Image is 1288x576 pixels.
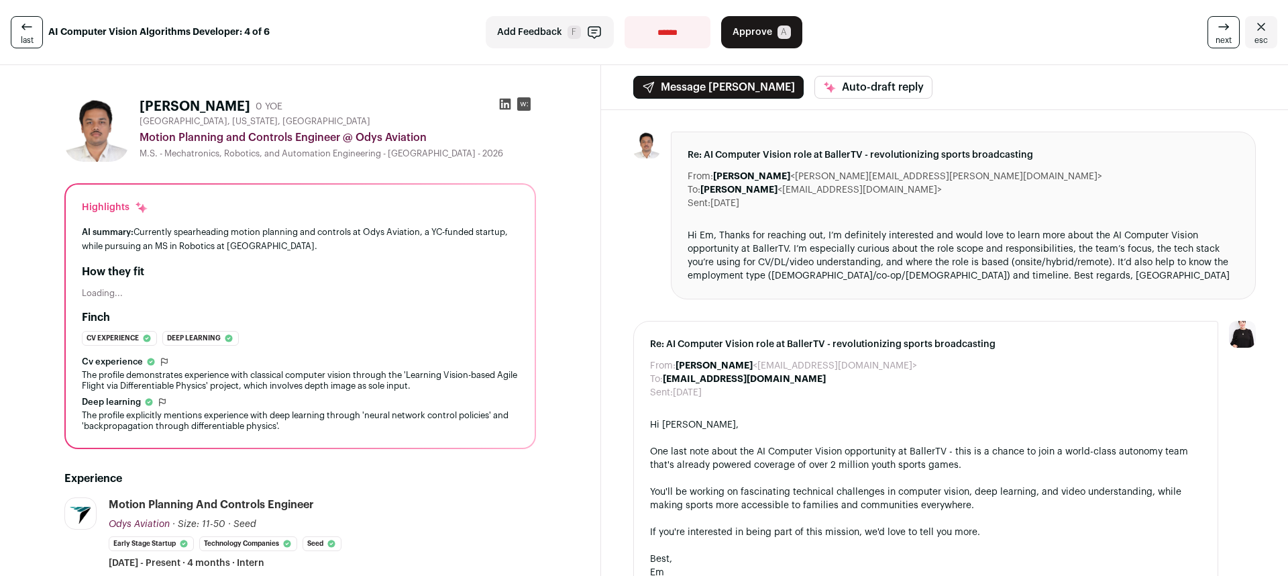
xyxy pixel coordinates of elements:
[721,16,802,48] button: Approve A
[700,183,942,197] dd: <[EMAIL_ADDRESS][DOMAIN_NAME]>
[87,332,139,345] span: Cv experience
[109,497,314,512] div: Motion Planning and Controls Engineer
[109,520,170,529] span: Odys Aviation
[814,76,932,99] button: Auto-draft reply
[11,16,43,48] a: last
[82,309,110,326] h2: Finch
[688,183,700,197] dt: To:
[82,264,519,280] h2: How they fit
[1207,16,1240,48] a: next
[303,536,341,551] li: Seed
[650,553,1201,566] div: Best,
[1254,35,1268,46] span: esc
[688,229,1239,283] div: Hi Em, Thanks for reaching out, I’m definitely interested and would love to learn more about the ...
[676,359,917,373] dd: <[EMAIL_ADDRESS][DOMAIN_NAME]>
[1216,35,1232,46] span: next
[633,76,804,99] button: Message [PERSON_NAME]
[650,445,1201,472] div: One last note about the AI Computer Vision opportunity at BallerTV - this is a chance to join a w...
[64,471,536,487] h2: Experience
[777,26,791,39] span: A
[21,35,34,46] span: last
[140,130,536,146] div: Motion Planning and Controls Engineer @ Odys Aviation
[82,356,143,367] span: Cv experience
[65,498,96,529] img: 943f4d810b3318299df2548dd5312d9dece4ba8f2b4ee3c70bc20ce5cf222831.png
[650,359,676,373] dt: From:
[109,557,264,570] span: [DATE] - Present · 4 months · Intern
[82,201,148,214] div: Highlights
[497,26,562,39] span: Add Feedback
[140,97,250,116] h1: [PERSON_NAME]
[64,97,129,162] img: 685a7b7f81b05ad1659f72acfe5563e93fe651baed39f5dddce97733bbb2a21f.jpg
[713,172,790,181] b: [PERSON_NAME]
[256,100,282,113] div: 0 YOE
[650,373,663,386] dt: To:
[82,228,133,236] span: AI summary:
[733,26,772,39] span: Approve
[700,185,777,195] b: [PERSON_NAME]
[140,148,536,159] div: M.S. - Mechatronics, Robotics, and Automation Engineering - [GEOGRAPHIC_DATA] - 2026
[688,148,1239,162] span: Re: AI Computer Vision role at BallerTV - revolutionizing sports broadcasting
[710,197,739,210] dd: [DATE]
[673,386,702,399] dd: [DATE]
[82,397,141,407] span: Deep learning
[167,332,221,345] span: Deep learning
[486,16,614,48] button: Add Feedback F
[650,418,1201,432] div: Hi [PERSON_NAME],
[676,361,753,371] b: [PERSON_NAME]
[688,170,713,183] dt: From:
[82,370,519,391] div: The profile demonstrates experience with classical computer vision through the 'Learning Vision-b...
[688,197,710,210] dt: Sent:
[633,132,660,158] img: 685a7b7f81b05ad1659f72acfe5563e93fe651baed39f5dddce97733bbb2a21f.jpg
[568,26,581,39] span: F
[82,288,519,299] div: Loading...
[140,116,370,127] span: [GEOGRAPHIC_DATA], [US_STATE], [GEOGRAPHIC_DATA]
[663,375,826,384] b: [EMAIL_ADDRESS][DOMAIN_NAME]
[82,410,519,432] div: The profile explicitly mentions experience with deep learning through 'neural network control pol...
[713,170,1102,183] dd: <[PERSON_NAME][EMAIL_ADDRESS][PERSON_NAME][DOMAIN_NAME]>
[650,526,1201,539] div: If you're interested in being part of this mission, we'd love to tell you more.
[233,520,256,529] span: Seed
[650,485,1201,512] div: You'll be working on fascinating technical challenges in computer vision, deep learning, and vide...
[1229,321,1256,348] img: 9240684-medium_jpg
[199,536,297,551] li: Technology Companies
[109,536,194,551] li: Early Stage Startup
[172,520,225,529] span: · Size: 11-50
[228,518,231,531] span: ·
[1245,16,1277,48] a: Close
[650,386,673,399] dt: Sent:
[48,26,270,39] strong: AI Computer Vision Algorithms Developer: 4 of 6
[82,225,519,253] div: Currently spearheading motion planning and controls at Odys Aviation, a YC-funded startup, while ...
[650,338,1201,351] span: Re: AI Computer Vision role at BallerTV - revolutionizing sports broadcasting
